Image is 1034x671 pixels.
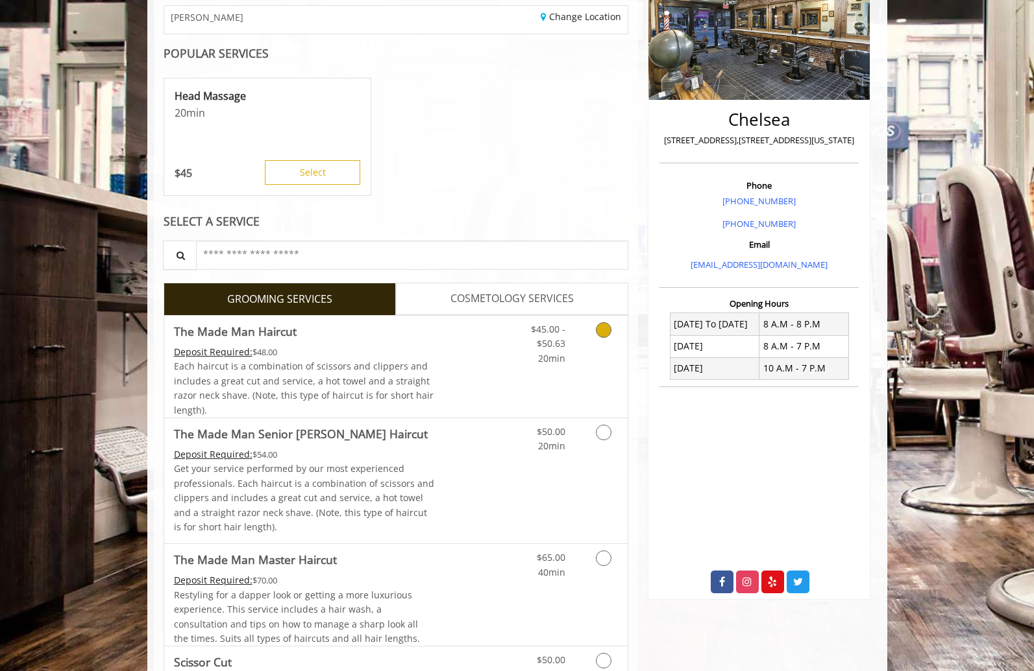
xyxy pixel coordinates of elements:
[174,653,232,671] b: Scissor Cut
[174,447,435,462] div: $54.00
[538,566,565,578] span: 40min
[670,335,759,357] td: [DATE]
[186,106,205,120] span: min
[164,215,629,228] div: SELECT A SERVICE
[175,166,180,180] span: $
[541,10,621,23] a: Change Location
[265,160,360,185] button: Select
[164,45,269,61] b: POPULAR SERVICES
[538,352,565,364] span: 20min
[537,653,565,666] span: $50.00
[174,360,434,416] span: Each haircut is a combination of scissors and clippers and includes a great cut and service, a ho...
[663,110,856,129] h2: Chelsea
[538,440,565,452] span: 20min
[759,335,849,357] td: 8 A.M - 7 P.M
[174,550,337,569] b: The Made Man Master Haircut
[174,589,420,644] span: Restyling for a dapper look or getting a more luxurious experience. This service includes a hair ...
[537,425,565,438] span: $50.00
[174,425,428,443] b: The Made Man Senior [PERSON_NAME] Haircut
[174,322,297,340] b: The Made Man Haircut
[174,346,252,358] span: This service needs some Advance to be paid before we block your appointment
[531,323,565,349] span: $45.00 - $50.63
[670,313,759,335] td: [DATE] To [DATE]
[175,166,192,180] p: 45
[174,574,252,586] span: This service needs some Advance to be paid before we block your appointment
[174,573,435,587] div: $70.00
[171,12,243,22] span: [PERSON_NAME]
[663,134,856,147] p: [STREET_ADDRESS],[STREET_ADDRESS][US_STATE]
[670,357,759,379] td: [DATE]
[174,448,252,460] span: This service needs some Advance to be paid before we block your appointment
[163,241,197,270] button: Service Search
[722,218,796,230] a: [PHONE_NUMBER]
[175,106,360,120] p: 20
[450,290,574,307] span: COSMETOLOGY SERVICES
[537,551,565,563] span: $65.00
[659,299,859,308] h3: Opening Hours
[227,291,332,308] span: GROOMING SERVICES
[663,240,856,249] h3: Email
[722,195,796,207] a: [PHONE_NUMBER]
[174,345,435,359] div: $48.00
[759,313,849,335] td: 8 A.M - 8 P.M
[663,181,856,190] h3: Phone
[759,357,849,379] td: 10 A.M - 7 P.M
[691,259,828,270] a: [EMAIL_ADDRESS][DOMAIN_NAME]
[174,462,435,534] p: Get your service performed by our most experienced professionals. Each haircut is a combination o...
[175,89,360,103] p: Head Massage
